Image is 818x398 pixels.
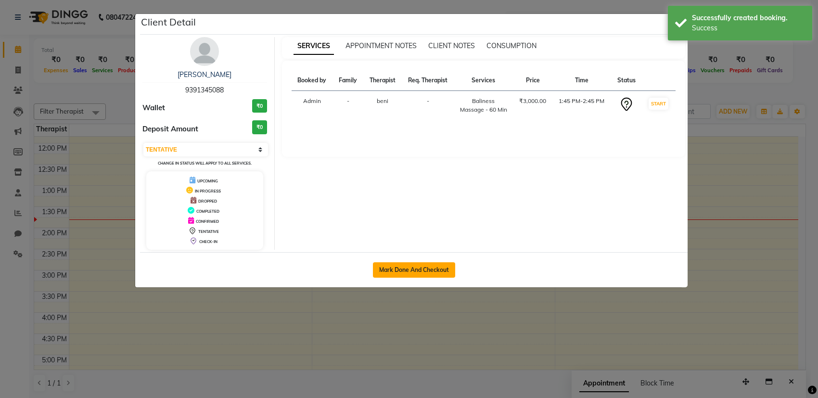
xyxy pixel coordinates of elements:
[377,97,388,104] span: beni
[292,91,333,120] td: Admin
[692,23,805,33] div: Success
[252,120,267,134] h3: ₹0
[197,179,218,183] span: UPCOMING
[692,13,805,23] div: Successfully created booking.
[460,97,507,114] div: Baliness Massage - 60 Min
[195,189,221,193] span: IN PROGRESS
[373,262,455,278] button: Mark Done And Checkout
[513,70,552,91] th: Price
[141,15,196,29] h5: Client Detail
[178,70,231,79] a: [PERSON_NAME]
[198,199,217,204] span: DROPPED
[402,91,454,120] td: -
[198,229,219,234] span: TENTATIVE
[142,103,165,114] span: Wallet
[332,91,363,120] td: -
[199,239,217,244] span: CHECK-IN
[252,99,267,113] h3: ₹0
[332,70,363,91] th: Family
[363,70,402,91] th: Therapist
[158,161,252,166] small: Change in status will apply to all services.
[519,97,547,105] div: ₹3,000.00
[486,41,537,50] span: CONSUMPTION
[611,70,641,91] th: Status
[345,41,417,50] span: APPOINTMENT NOTES
[190,37,219,66] img: avatar
[428,41,475,50] span: CLIENT NOTES
[196,209,219,214] span: COMPLETED
[649,98,668,110] button: START
[454,70,513,91] th: Services
[292,70,333,91] th: Booked by
[552,91,611,120] td: 1:45 PM-2:45 PM
[196,219,219,224] span: CONFIRMED
[294,38,334,55] span: SERVICES
[552,70,611,91] th: Time
[185,86,224,94] span: 9391345088
[142,124,198,135] span: Deposit Amount
[402,70,454,91] th: Req. Therapist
